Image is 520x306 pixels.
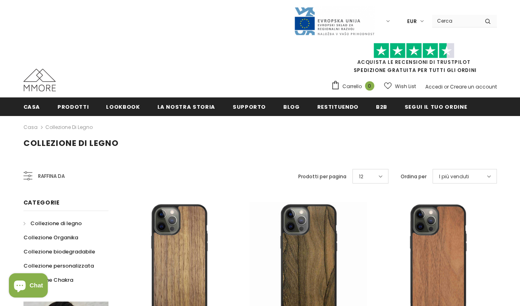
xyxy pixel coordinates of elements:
[23,230,78,245] a: Collezione Organika
[444,83,449,90] span: or
[384,79,416,93] a: Wish List
[376,103,387,111] span: B2B
[439,173,469,181] span: I più venduti
[365,81,374,91] span: 0
[233,103,266,111] span: supporto
[342,82,362,91] span: Carrello
[376,97,387,116] a: B2B
[23,198,60,207] span: Categorie
[30,219,82,227] span: Collezione di legno
[57,103,89,111] span: Prodotti
[331,46,497,74] span: SPEDIZIONE GRATUITA PER TUTTI GLI ORDINI
[23,262,94,270] span: Collezione personalizzata
[283,103,300,111] span: Blog
[407,17,417,25] span: EUR
[374,43,454,59] img: Fidati di Pilot Stars
[23,216,82,230] a: Collezione di legno
[450,83,497,90] a: Creare un account
[45,124,93,131] a: Collezione di legno
[57,97,89,116] a: Prodotti
[38,172,65,181] span: Raffina da
[298,173,346,181] label: Prodotti per pagina
[23,137,119,149] span: Collezione di legno
[23,248,95,255] span: Collezione biodegradabile
[106,103,140,111] span: Lookbook
[331,80,378,93] a: Carrello 0
[106,97,140,116] a: Lookbook
[405,103,467,111] span: Segui il tuo ordine
[23,122,38,132] a: Casa
[23,103,40,111] span: Casa
[23,69,56,91] img: Casi MMORE
[23,259,94,273] a: Collezione personalizzata
[395,82,416,91] span: Wish List
[283,97,300,116] a: Blog
[317,103,359,111] span: Restituendo
[23,234,78,241] span: Collezione Organika
[294,17,375,24] a: Javni Razpis
[425,83,443,90] a: Accedi
[233,97,266,116] a: supporto
[157,97,215,116] a: La nostra storia
[317,97,359,116] a: Restituendo
[23,245,95,259] a: Collezione biodegradabile
[23,97,40,116] a: Casa
[405,97,467,116] a: Segui il tuo ordine
[401,173,427,181] label: Ordina per
[357,59,471,65] a: Acquista le recensioni di TrustPilot
[6,273,50,300] inbox-online-store-chat: Shopify online store chat
[359,173,363,181] span: 12
[157,103,215,111] span: La nostra storia
[294,6,375,36] img: Javni Razpis
[432,15,479,27] input: Search Site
